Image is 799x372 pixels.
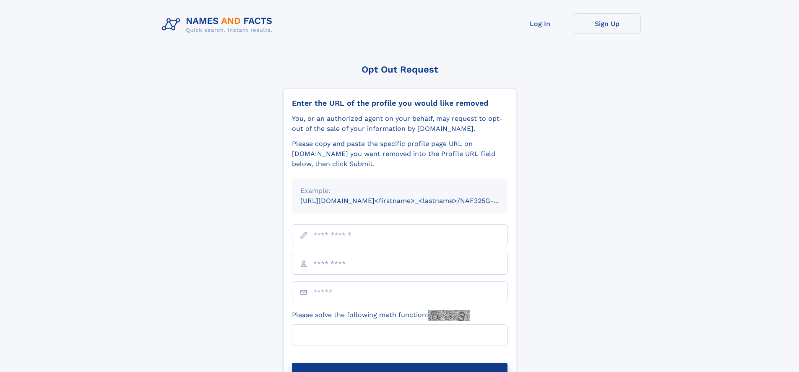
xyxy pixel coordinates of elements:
[300,197,523,205] small: [URL][DOMAIN_NAME]<firstname>_<lastname>/NAF325G-xxxxxxxx
[159,13,279,36] img: Logo Names and Facts
[574,13,641,34] a: Sign Up
[292,99,508,108] div: Enter the URL of the profile you would like removed
[507,13,574,34] a: Log In
[300,186,499,196] div: Example:
[292,139,508,169] div: Please copy and paste the specific profile page URL on [DOMAIN_NAME] you want removed into the Pr...
[292,114,508,134] div: You, or an authorized agent on your behalf, may request to opt-out of the sale of your informatio...
[292,310,470,321] label: Please solve the following math function:
[283,64,516,75] div: Opt Out Request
